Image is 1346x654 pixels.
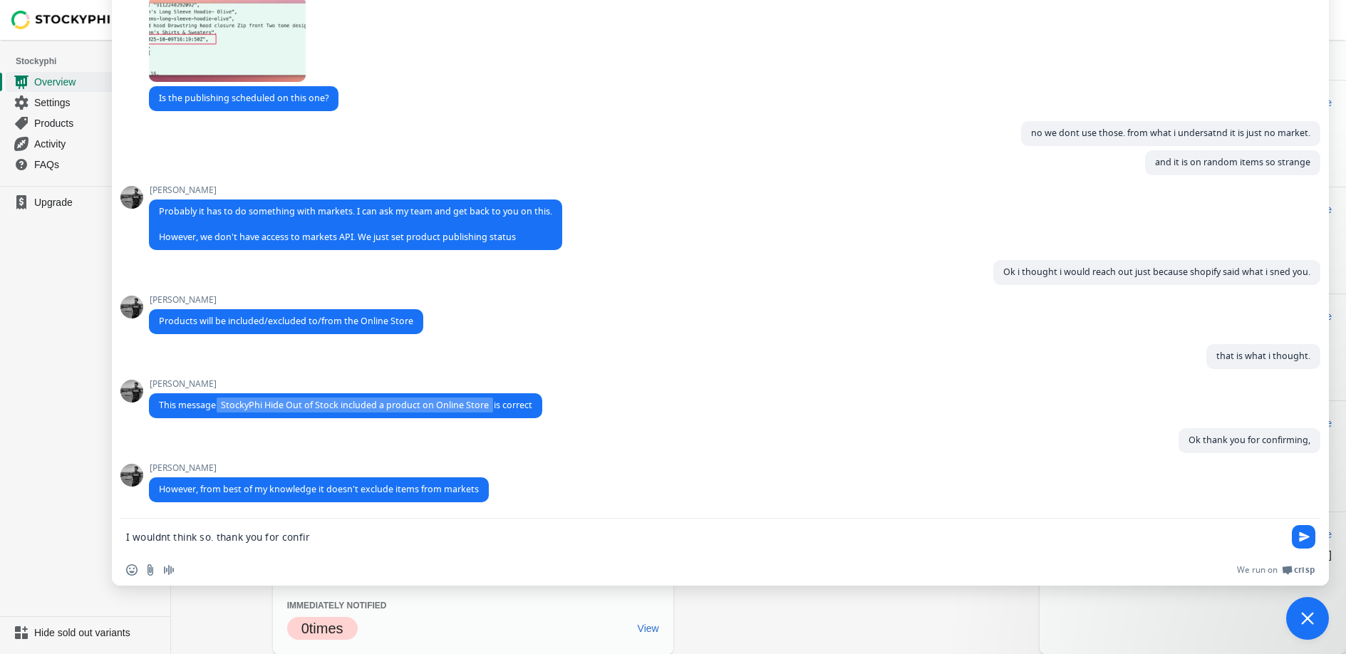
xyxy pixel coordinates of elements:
[159,315,413,327] span: Products will be included/excluded to/from the Online Store
[1294,564,1315,576] span: Crisp
[149,463,489,473] span: [PERSON_NAME]
[149,379,542,389] span: [PERSON_NAME]
[126,564,138,576] span: Insert an emoji
[1292,525,1315,549] span: Send
[163,564,175,576] span: Audio message
[159,92,328,104] span: Is the publishing scheduled on this one?
[34,626,162,640] span: Hide sold out variants
[1155,156,1310,168] span: and it is on random items so strange
[638,623,659,634] span: View
[1286,597,1329,640] div: Close chat
[34,95,162,110] span: Settings
[159,399,532,411] span: This message is correct
[1031,127,1310,139] span: no we dont use those. from what i undersatnd it is just no market.
[6,192,165,212] a: Upgrade
[6,154,165,175] a: FAQs
[632,616,665,641] a: View
[287,601,387,611] span: Immediately Notified
[1237,564,1315,576] a: We run onCrisp
[159,483,479,495] span: However, from best of my knowledge it doesn't exclude items from markets
[1216,350,1310,362] span: that is what i thought.
[149,295,423,305] span: [PERSON_NAME]
[6,113,165,133] a: Products
[1237,564,1278,576] span: We run on
[34,75,162,89] span: Overview
[16,54,170,68] span: Stockyphi
[301,621,343,636] span: 0 times
[126,531,1283,544] textarea: Compose your message...
[11,11,111,29] img: Stockyphi
[34,137,162,151] span: Activity
[34,157,162,172] span: FAQs
[6,623,165,643] a: Hide sold out variants
[1189,434,1310,446] span: Ok thank you for confirming,
[6,71,165,92] a: Overview
[159,205,552,243] span: Probably it has to do something with markets. I can ask my team and get back to you on this. Howe...
[149,185,562,195] span: [PERSON_NAME]
[34,116,162,130] span: Products
[1003,266,1310,278] span: Ok i thought i would reach out just because shopify said what i sned you.
[34,195,162,209] span: Upgrade
[6,92,165,113] a: Settings
[6,133,165,154] a: Activity
[145,564,156,576] span: Send a file
[217,398,493,412] span: StockyPhi Hide Out of Stock included a product on Online Store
